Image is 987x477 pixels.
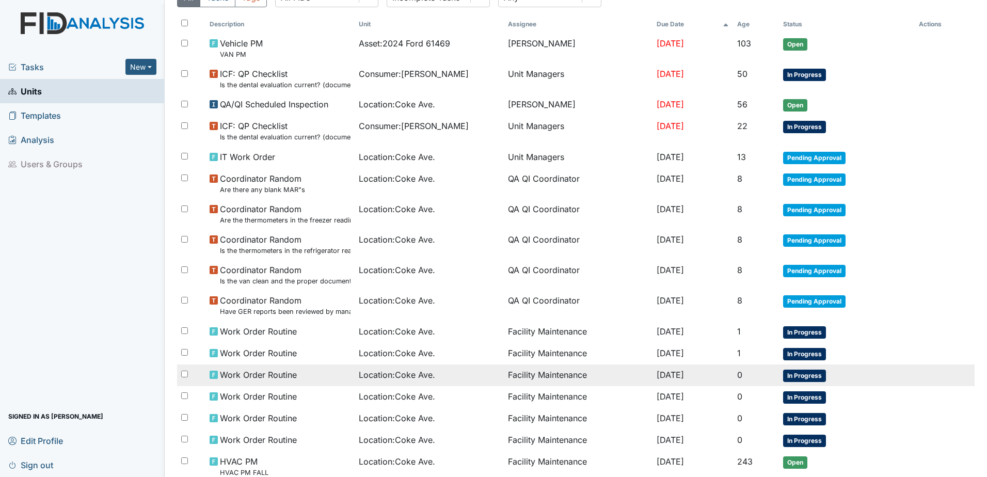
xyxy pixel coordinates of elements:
[359,172,435,185] span: Location : Coke Ave.
[657,152,684,162] span: [DATE]
[783,234,846,247] span: Pending Approval
[504,63,653,94] td: Unit Managers
[220,276,351,286] small: Is the van clean and the proper documentation been stored?
[8,433,63,449] span: Edit Profile
[220,294,351,316] span: Coordinator Random Have GER reports been reviewed by managers within 72 hours of occurrence?
[359,412,435,424] span: Location : Coke Ave.
[737,391,742,402] span: 0
[504,364,653,386] td: Facility Maintenance
[737,99,747,109] span: 56
[359,68,469,80] span: Consumer : [PERSON_NAME]
[220,185,305,195] small: Are there any blank MAR"s
[657,348,684,358] span: [DATE]
[359,264,435,276] span: Location : Coke Ave.
[657,173,684,184] span: [DATE]
[737,348,741,358] span: 1
[652,15,733,33] th: Toggle SortBy
[359,151,435,163] span: Location : Coke Ave.
[657,295,684,306] span: [DATE]
[220,68,351,90] span: ICF: QP Checklist Is the dental evaluation current? (document the date, oral rating, and goal # i...
[657,121,684,131] span: [DATE]
[359,390,435,403] span: Location : Coke Ave.
[220,50,263,59] small: VAN PM
[220,215,351,225] small: Are the thermometers in the freezer reading between 0 degrees and 10 degrees?
[657,370,684,380] span: [DATE]
[783,38,807,51] span: Open
[737,38,751,49] span: 103
[737,121,747,131] span: 22
[737,69,747,79] span: 50
[737,326,741,337] span: 1
[504,290,653,321] td: QA QI Coordinator
[783,391,826,404] span: In Progress
[220,434,297,446] span: Work Order Routine
[504,116,653,146] td: Unit Managers
[359,455,435,468] span: Location : Coke Ave.
[733,15,779,33] th: Toggle SortBy
[220,412,297,424] span: Work Order Routine
[737,295,742,306] span: 8
[220,307,351,316] small: Have GER reports been reviewed by managers within 72 hours of occurrence?
[737,152,746,162] span: 13
[657,326,684,337] span: [DATE]
[737,456,753,467] span: 243
[220,369,297,381] span: Work Order Routine
[657,234,684,245] span: [DATE]
[8,457,53,473] span: Sign out
[359,325,435,338] span: Location : Coke Ave.
[125,59,156,75] button: New
[359,434,435,446] span: Location : Coke Ave.
[657,69,684,79] span: [DATE]
[359,98,435,110] span: Location : Coke Ave.
[220,246,351,256] small: Is the thermometers in the refrigerator reading between 34 degrees and 40 degrees?
[783,295,846,308] span: Pending Approval
[783,413,826,425] span: In Progress
[8,61,125,73] a: Tasks
[783,435,826,447] span: In Progress
[783,204,846,216] span: Pending Approval
[783,69,826,81] span: In Progress
[220,233,351,256] span: Coordinator Random Is the thermometers in the refrigerator reading between 34 degrees and 40 degr...
[504,15,653,33] th: Assignee
[657,265,684,275] span: [DATE]
[783,152,846,164] span: Pending Approval
[504,430,653,451] td: Facility Maintenance
[783,99,807,112] span: Open
[504,229,653,260] td: QA QI Coordinator
[504,321,653,343] td: Facility Maintenance
[359,120,469,132] span: Consumer : [PERSON_NAME]
[504,199,653,229] td: QA QI Coordinator
[504,260,653,290] td: QA QI Coordinator
[220,347,297,359] span: Work Order Routine
[657,38,684,49] span: [DATE]
[359,203,435,215] span: Location : Coke Ave.
[737,204,742,214] span: 8
[359,294,435,307] span: Location : Coke Ave.
[359,37,450,50] span: Asset : 2024 Ford 61469
[220,132,351,142] small: Is the dental evaluation current? (document the date, oral rating, and goal # if needed in the co...
[737,435,742,445] span: 0
[504,33,653,63] td: [PERSON_NAME]
[181,20,188,26] input: Toggle All Rows Selected
[783,121,826,133] span: In Progress
[657,435,684,445] span: [DATE]
[8,132,54,148] span: Analysis
[504,408,653,430] td: Facility Maintenance
[504,343,653,364] td: Facility Maintenance
[657,99,684,109] span: [DATE]
[504,94,653,116] td: [PERSON_NAME]
[8,408,103,424] span: Signed in as [PERSON_NAME]
[220,325,297,338] span: Work Order Routine
[915,15,966,33] th: Actions
[8,83,42,99] span: Units
[220,172,305,195] span: Coordinator Random Are there any blank MAR"s
[220,98,328,110] span: QA/QI Scheduled Inspection
[737,265,742,275] span: 8
[657,456,684,467] span: [DATE]
[220,37,263,59] span: Vehicle PM VAN PM
[359,369,435,381] span: Location : Coke Ave.
[220,264,351,286] span: Coordinator Random Is the van clean and the proper documentation been stored?
[220,390,297,403] span: Work Order Routine
[783,456,807,469] span: Open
